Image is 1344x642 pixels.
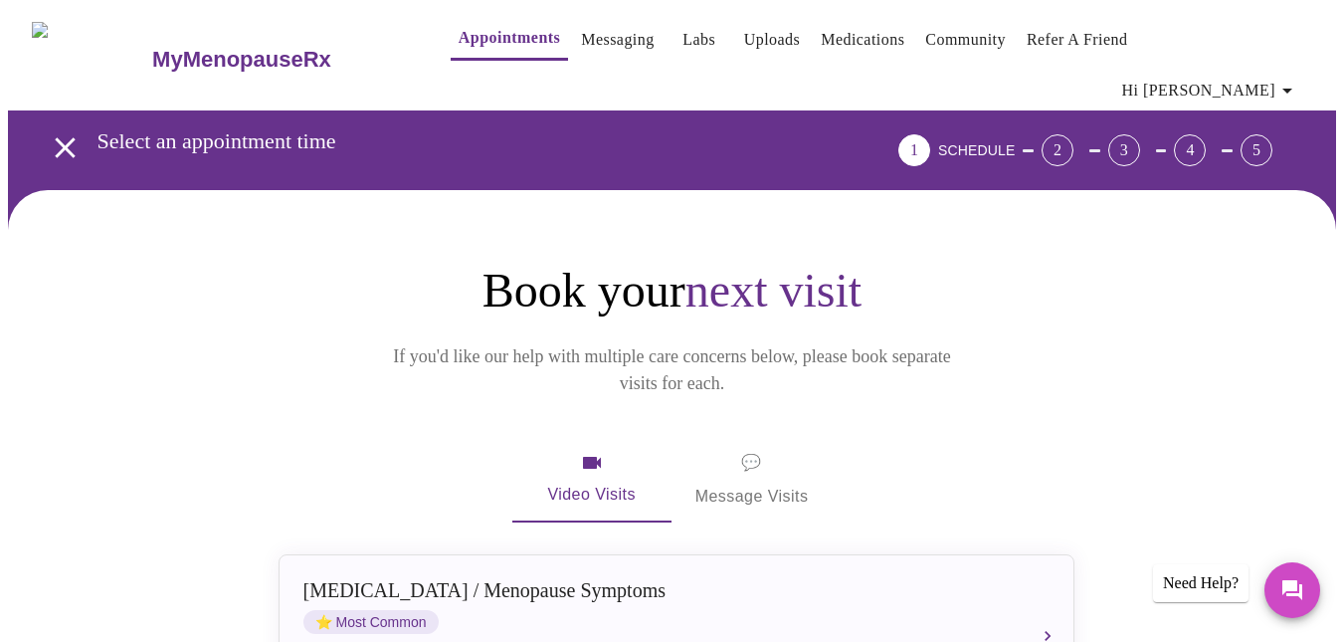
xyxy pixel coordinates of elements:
button: Hi [PERSON_NAME] [1114,71,1307,110]
h3: Select an appointment time [97,128,788,154]
a: Refer a Friend [1027,26,1128,54]
div: 5 [1241,134,1272,166]
span: Most Common [303,610,439,634]
span: Video Visits [536,451,648,509]
a: Messaging [581,26,654,54]
div: 2 [1042,134,1073,166]
button: Uploads [736,20,809,60]
span: star [315,614,332,630]
a: Labs [682,26,715,54]
button: Medications [813,20,912,60]
button: open drawer [36,118,95,177]
button: Messages [1264,562,1320,618]
button: Refer a Friend [1019,20,1136,60]
span: SCHEDULE [938,142,1015,158]
div: 3 [1108,134,1140,166]
div: 1 [898,134,930,166]
a: Medications [821,26,904,54]
p: If you'd like our help with multiple care concerns below, please book separate visits for each. [366,343,979,397]
img: MyMenopauseRx Logo [32,22,150,97]
span: Message Visits [695,449,809,511]
div: [MEDICAL_DATA] / Menopause Symptoms [303,579,1010,602]
button: Appointments [451,18,568,61]
a: Community [925,26,1006,54]
div: Need Help? [1153,564,1248,602]
span: Hi [PERSON_NAME] [1122,77,1299,105]
h1: Book your [275,262,1070,320]
a: Appointments [459,24,560,52]
span: message [741,449,761,477]
button: Messaging [573,20,662,60]
button: Community [917,20,1014,60]
button: Labs [668,20,731,60]
span: next visit [685,264,862,317]
a: Uploads [744,26,801,54]
a: MyMenopauseRx [150,25,411,95]
h3: MyMenopauseRx [152,47,331,73]
div: 4 [1174,134,1206,166]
